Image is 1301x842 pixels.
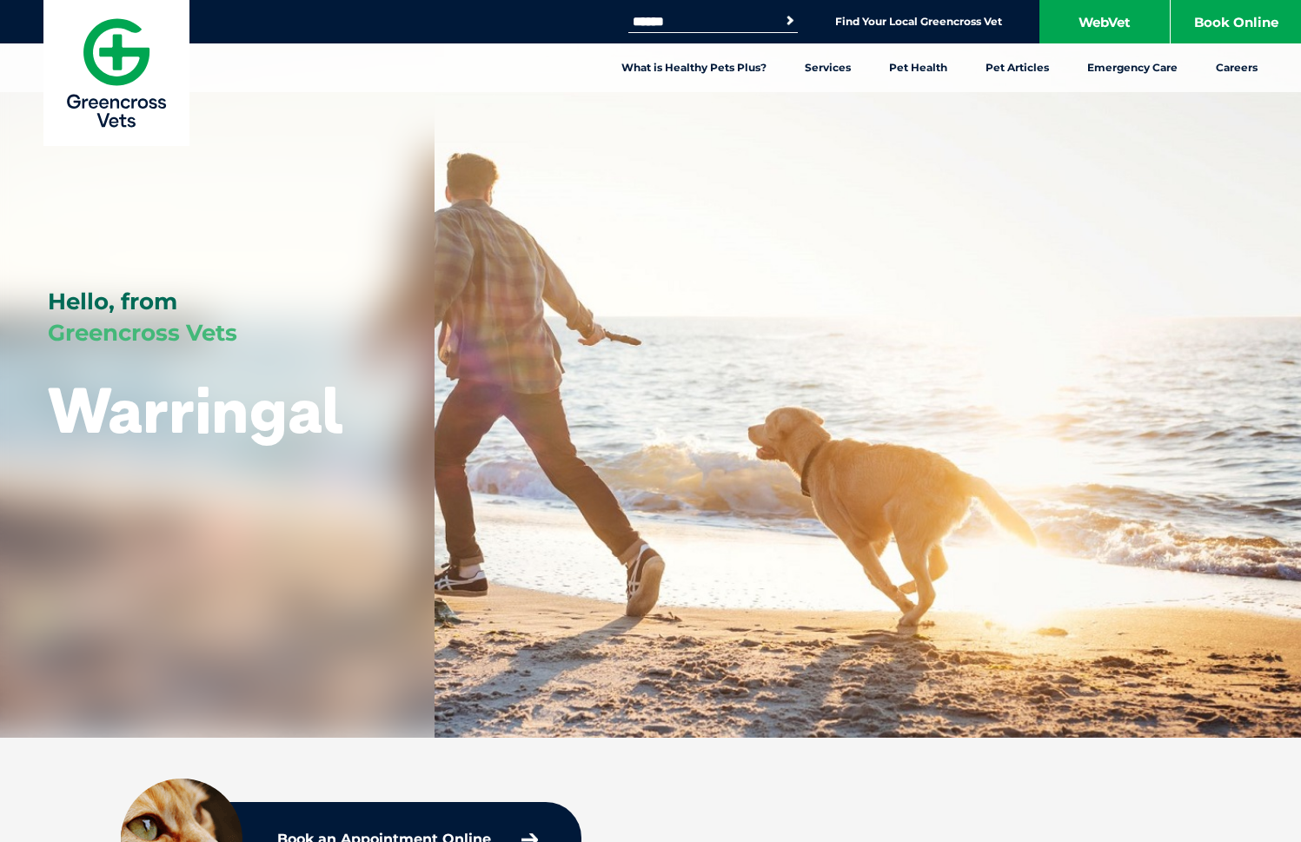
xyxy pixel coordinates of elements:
a: What is Healthy Pets Plus? [602,43,786,92]
a: Find Your Local Greencross Vet [835,15,1002,29]
span: Hello, from [48,288,177,315]
button: Search [781,12,799,30]
h1: Warringal [48,375,343,444]
a: Pet Health [870,43,966,92]
a: Careers [1197,43,1277,92]
a: Services [786,43,870,92]
a: Emergency Care [1068,43,1197,92]
span: Greencross Vets [48,319,237,347]
a: Pet Articles [966,43,1068,92]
